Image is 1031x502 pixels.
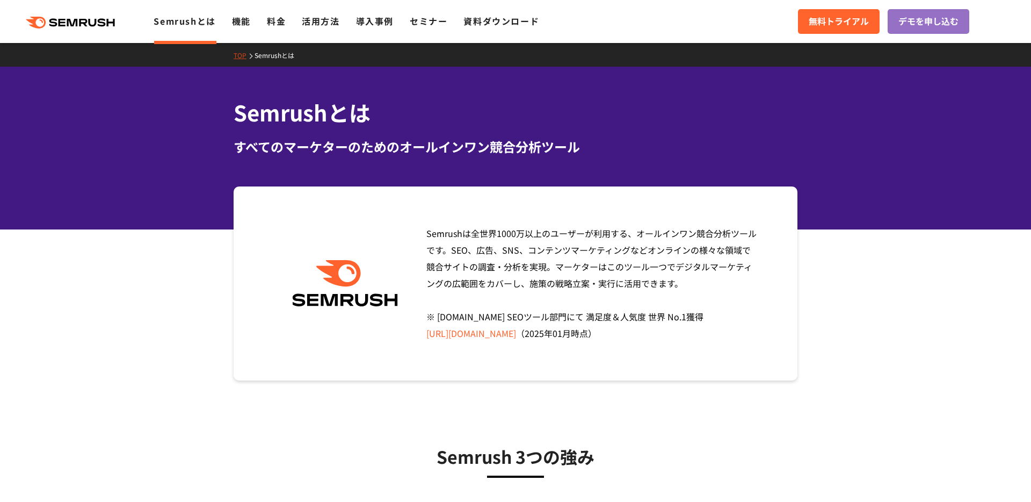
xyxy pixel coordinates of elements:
[410,15,447,27] a: セミナー
[260,443,771,470] h3: Semrush 3つの強み
[798,9,880,34] a: 無料トライアル
[234,137,797,156] div: すべてのマーケターのためのオールインワン競合分析ツール
[426,327,516,340] a: [URL][DOMAIN_NAME]
[234,51,255,60] a: TOP
[463,15,539,27] a: 資料ダウンロード
[809,15,869,28] span: 無料トライアル
[888,9,969,34] a: デモを申し込む
[232,15,251,27] a: 機能
[267,15,286,27] a: 料金
[898,15,959,28] span: デモを申し込む
[255,51,302,60] a: Semrushとは
[426,227,757,340] span: Semrushは全世界1000万以上のユーザーが利用する、オールインワン競合分析ツールです。SEO、広告、SNS、コンテンツマーケティングなどオンラインの様々な領域で競合サイトの調査・分析を実現...
[356,15,394,27] a: 導入事例
[154,15,215,27] a: Semrushとは
[302,15,339,27] a: 活用方法
[287,260,403,307] img: Semrush
[234,97,797,128] h1: Semrushとは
